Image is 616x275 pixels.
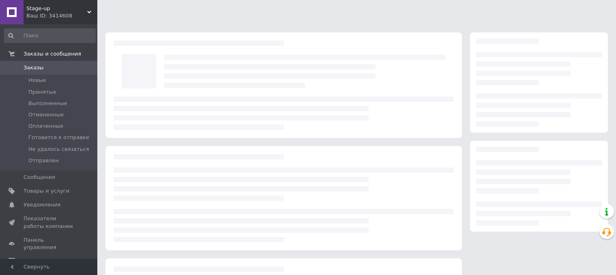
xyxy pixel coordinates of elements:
span: Отправлен [28,157,59,164]
span: Не удалось связаться [28,146,89,153]
span: Выполненные [28,100,67,107]
span: Панель управления [24,236,75,251]
div: Ваш ID: 3414608 [26,12,97,19]
span: Сообщения [24,174,55,181]
span: Показатели работы компании [24,215,75,230]
span: Принятые [28,88,56,96]
span: Товары и услуги [24,187,69,195]
span: Уведомления [24,201,60,208]
span: Готовится к отправке [28,134,89,141]
span: Stage-up [26,5,87,12]
input: Поиск [4,28,96,43]
span: Заказы и сообщения [24,50,81,58]
span: Новые [28,77,46,84]
span: Оплаченные [28,122,63,130]
span: Отмененные [28,111,64,118]
span: Заказы [24,64,43,71]
span: Отзывы [24,258,45,265]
